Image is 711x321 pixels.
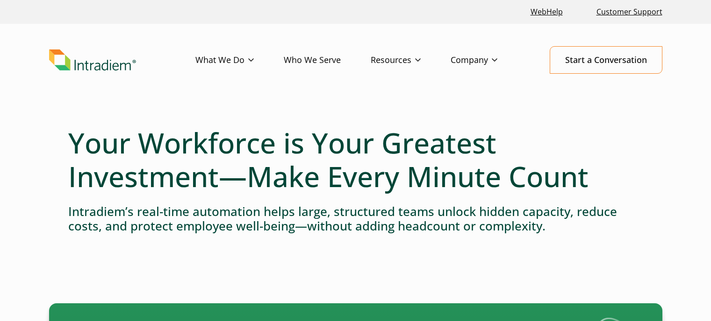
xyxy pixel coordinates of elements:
img: Intradiem [49,49,136,71]
a: What We Do [195,47,284,74]
a: Link opens in a new window [527,2,567,22]
a: Company [451,47,527,74]
a: Customer Support [593,2,666,22]
h1: Your Workforce is Your Greatest Investment—Make Every Minute Count [68,126,643,193]
a: Resources [371,47,451,74]
a: Who We Serve [284,47,371,74]
a: Start a Conversation [550,46,662,74]
h4: Intradiem’s real-time automation helps large, structured teams unlock hidden capacity, reduce cos... [68,204,643,233]
a: Link to homepage of Intradiem [49,49,195,71]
